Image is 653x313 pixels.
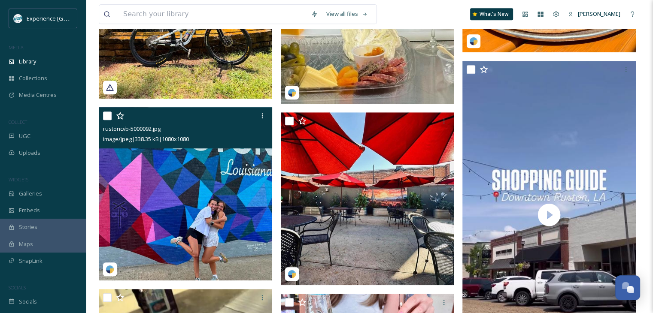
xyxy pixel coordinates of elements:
[19,91,57,99] span: Media Centres
[470,8,513,20] a: What's New
[19,298,37,306] span: Socials
[103,135,189,143] span: image/jpeg | 338.35 kB | 1080 x 1080
[19,206,40,214] span: Embeds
[19,132,30,140] span: UGC
[288,270,296,278] img: snapsea-logo.png
[288,88,296,97] img: snapsea-logo.png
[578,10,620,18] span: [PERSON_NAME]
[19,74,47,82] span: Collections
[19,149,40,157] span: Uploads
[103,125,161,132] span: rustoncvb-5000092.jpg
[99,107,272,280] img: rustoncvb-5000092.jpg
[19,257,43,265] span: SnapLink
[615,275,640,300] button: Open Chat
[119,5,307,24] input: Search your library
[27,14,112,22] span: Experience [GEOGRAPHIC_DATA]
[106,265,114,274] img: snapsea-logo.png
[9,176,28,183] span: WIDGETS
[564,6,625,22] a: [PERSON_NAME]
[19,190,42,198] span: Galleries
[469,37,478,45] img: snapsea-logo.png
[322,6,372,22] a: View all files
[9,284,26,291] span: SOCIALS
[19,240,33,248] span: Maps
[19,223,37,231] span: Stories
[9,44,24,51] span: MEDIA
[281,112,454,285] img: rustoncvb-5000043.jpg
[9,119,27,125] span: COLLECT
[19,57,36,66] span: Library
[14,14,22,23] img: 24IZHUKKFBA4HCESFN4PRDEIEY.avif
